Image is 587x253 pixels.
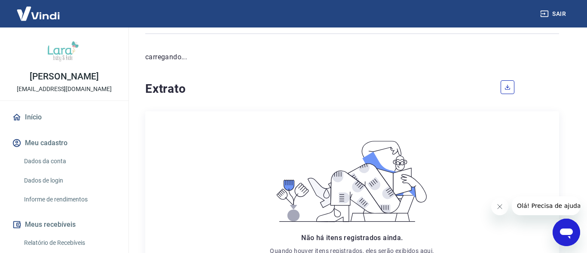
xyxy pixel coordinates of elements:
p: carregando... [145,52,559,62]
a: Informe de rendimentos [21,191,118,208]
iframe: Mensagem da empresa [512,196,580,215]
button: Meu cadastro [10,134,118,152]
h4: Extrato [145,80,490,98]
span: Não há itens registrados ainda. [301,234,403,242]
a: Dados da conta [21,152,118,170]
p: [PERSON_NAME] [30,72,98,81]
button: Sair [538,6,569,22]
button: Meus recebíveis [10,215,118,234]
a: Início [10,108,118,127]
a: Dados de login [21,172,118,189]
a: Relatório de Recebíveis [21,234,118,252]
iframe: Botão para abrir a janela de mensagens [553,219,580,246]
p: [EMAIL_ADDRESS][DOMAIN_NAME] [17,85,112,94]
img: Vindi [10,0,66,27]
span: Olá! Precisa de ajuda? [5,6,72,13]
img: 5a4fdae2-0528-444c-be70-53ae75050d59.jpeg [47,34,82,69]
iframe: Fechar mensagem [491,198,508,215]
